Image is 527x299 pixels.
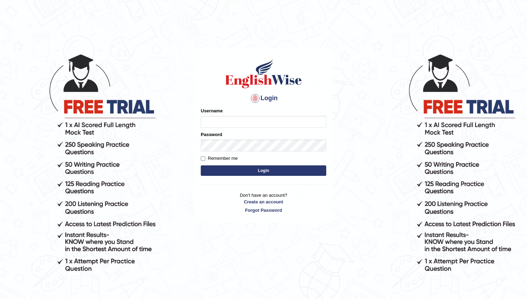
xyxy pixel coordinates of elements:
a: Forgot Password [201,207,326,214]
input: Remember me [201,156,205,161]
button: Login [201,165,326,176]
img: Logo of English Wise sign in for intelligent practice with AI [224,58,303,89]
label: Password [201,131,222,138]
label: Remember me [201,155,238,162]
label: Username [201,107,223,114]
a: Create an account [201,199,326,205]
p: Don't have an account? [201,192,326,214]
h4: Login [201,93,326,104]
